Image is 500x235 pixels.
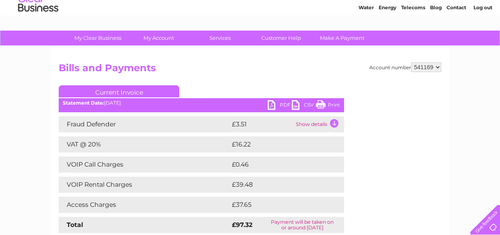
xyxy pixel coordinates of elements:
a: Water [359,34,374,40]
td: VAT @ 20% [59,136,230,153]
b: Statement Date: [63,100,104,106]
a: PDF [268,100,292,112]
td: £37.65 [230,197,328,213]
a: Current Invoice [59,85,179,97]
strong: Total [67,221,83,229]
strong: £97.32 [232,221,252,229]
img: logo.png [18,21,59,45]
a: CSV [292,100,316,112]
a: Make A Payment [309,31,375,45]
td: VOIP Call Charges [59,157,230,173]
a: 0333 014 3131 [348,4,404,14]
td: Payment will be taken on or around [DATE] [260,217,344,233]
div: [DATE] [59,100,344,106]
a: Print [316,100,340,112]
td: VOIP Rental Charges [59,177,230,193]
a: Telecoms [401,34,425,40]
div: Account number [369,62,441,72]
td: Show details [294,116,344,132]
a: Customer Help [248,31,314,45]
a: Services [187,31,253,45]
td: Access Charges [59,197,230,213]
td: Fraud Defender [59,116,230,132]
h2: Bills and Payments [59,62,441,78]
td: £16.22 [230,136,327,153]
a: My Account [126,31,192,45]
div: Clear Business is a trading name of Verastar Limited (registered in [GEOGRAPHIC_DATA] No. 3667643... [61,4,441,39]
td: £0.46 [230,157,326,173]
a: Contact [447,34,466,40]
td: £39.48 [230,177,328,193]
a: Log out [473,34,492,40]
a: My Clear Business [65,31,131,45]
a: Blog [430,34,442,40]
td: £3.51 [230,116,294,132]
a: Energy [379,34,396,40]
